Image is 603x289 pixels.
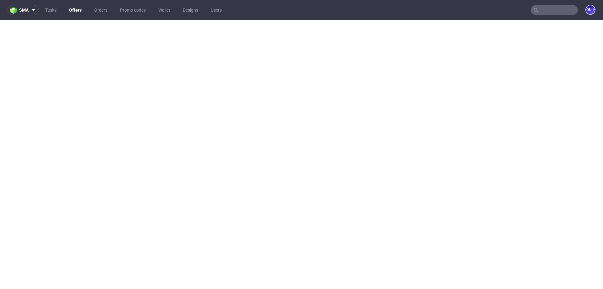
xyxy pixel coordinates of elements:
[116,5,149,15] a: Promo codes
[179,5,202,15] a: Designs
[41,5,60,15] a: Tasks
[207,5,225,15] a: Users
[65,5,85,15] a: Offers
[586,5,595,14] figcaption: [PERSON_NAME]
[8,5,39,15] button: sma
[90,5,111,15] a: Orders
[19,8,29,12] span: sma
[155,5,174,15] a: Wallet
[10,7,19,14] img: logo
